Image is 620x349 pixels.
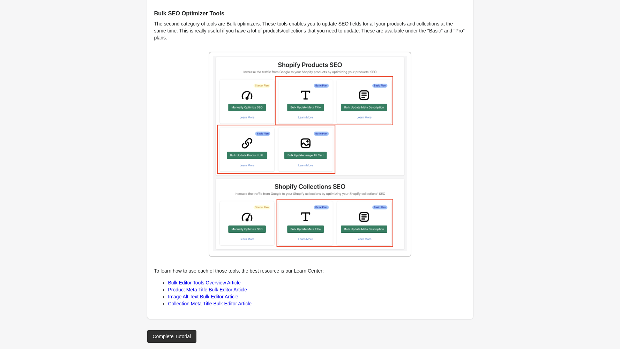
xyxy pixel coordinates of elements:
[213,56,407,251] img: bulk_tools-bb7d21414c67ccd0784961402c0374f401407675764d2d12aa7bbcd33884c97f.png
[147,330,197,343] a: Complete Tutorial
[168,301,252,306] a: Collection Meta Title Bulk Editor Article
[168,280,241,285] a: Bulk Editor Tools Overview Article
[154,10,466,17] h2: Bulk SEO Optimizer Tools
[168,294,238,299] a: Image Alt Text Bulk Editor Article
[153,334,191,339] div: Complete Tutorial
[147,1,473,319] div: To learn how to use each of those tools, the best resource is our Learn Center:
[154,20,466,41] p: The second category of tools are Bulk optimizers. These tools enables you to update SEO fields fo...
[168,287,247,292] a: Product Meta Title Bulk Editor Article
